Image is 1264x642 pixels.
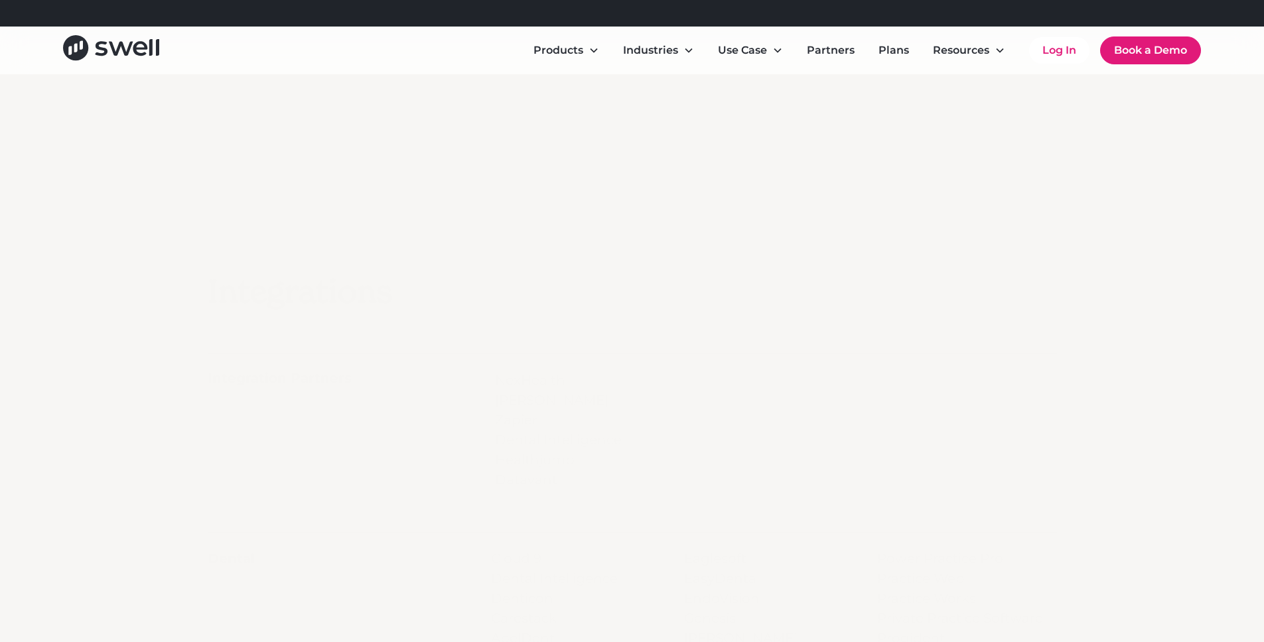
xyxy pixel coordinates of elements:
[63,35,159,65] a: home
[623,42,678,58] div: Industries
[718,42,767,58] div: Use Case
[495,370,622,489] p: NexHealth [PERSON_NAME] Zapier Dental Intelligence Healthjump Datavant
[922,37,1016,64] div: Resources
[1100,36,1201,64] a: Book a Demo
[523,37,610,64] div: Products
[868,37,920,64] a: Plans
[707,37,794,64] div: Use Case
[533,42,583,58] div: Products
[612,37,705,64] div: Industries
[208,370,352,386] h3: Integration Partners
[933,42,989,58] div: Resources
[1029,37,1089,64] a: Log In
[208,273,717,311] h2: Integrations
[208,548,255,568] div: Dental
[796,37,865,64] a: Partners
